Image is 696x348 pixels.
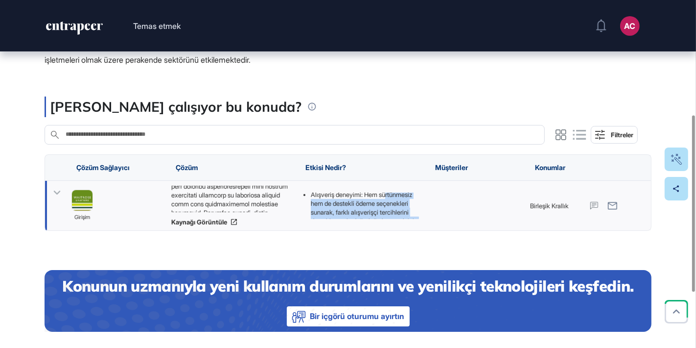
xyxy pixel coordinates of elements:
[311,191,418,243] font: Alışveriş deneyimi: Hem sürtünmesiz hem de destekli ödeme seçenekleri sunarak, farklı alışverişçi...
[72,190,93,211] img: görüntü
[76,163,130,172] font: Çözüm Sağlayıcı
[591,126,638,144] button: Filtreler
[620,16,640,36] button: AC
[133,21,181,31] font: Temas etmek
[436,163,468,172] font: Müşteriler
[611,131,633,139] font: Filtreler
[535,163,565,172] font: Konumlar
[45,22,104,38] a: entrapeer-logo
[62,276,633,296] font: Konunun uzmanıyla yeni kullanım durumlarını ve yenilikçi teknolojileri keşfedin.
[50,98,302,115] font: [PERSON_NAME] çalışıyor bu konuda?
[306,163,347,172] font: Etkisi Nedir?
[287,306,410,326] button: Bir içgörü oturumu ayırtın
[176,163,198,172] font: Çözüm
[625,21,636,31] font: AC
[171,218,227,225] font: Kaynağı Görüntüle
[74,214,90,221] font: girişim
[171,218,291,226] a: Kaynağı Görüntüle
[310,311,405,321] font: Bir içgörü oturumu ayırtın
[133,20,181,32] button: Temas etmek
[530,202,569,210] font: Birleşik Krallık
